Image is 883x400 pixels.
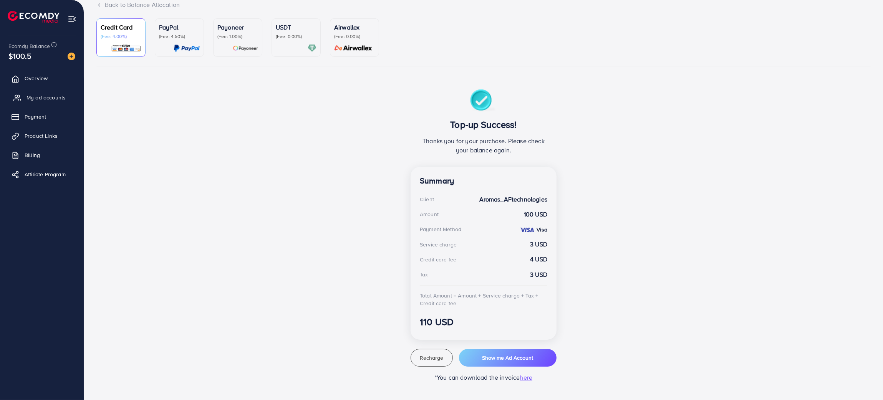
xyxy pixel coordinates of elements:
p: Credit Card [101,23,141,32]
h3: Top-up Success! [420,119,547,130]
span: My ad accounts [27,94,66,101]
div: Client [420,195,434,203]
strong: Aromas_AFtechnologies [479,195,547,204]
div: Tax [420,271,428,278]
div: Payment Method [420,225,461,233]
h3: 110 USD [420,316,547,327]
button: Show me Ad Account [459,349,557,367]
p: (Fee: 4.50%) [159,33,200,40]
img: success [470,89,497,113]
img: card [111,44,141,53]
a: Product Links [6,128,78,144]
p: (Fee: 0.00%) [334,33,375,40]
div: Back to Balance Allocation [96,0,871,9]
span: Payment [25,113,46,121]
div: Amount [420,210,439,218]
span: here [520,373,533,382]
iframe: Chat [850,365,877,394]
a: Overview [6,71,78,86]
strong: 4 USD [530,255,547,264]
p: PayPal [159,23,200,32]
img: logo [8,11,60,23]
div: Credit card fee [420,256,456,263]
img: image [68,53,75,60]
p: USDT [276,23,316,32]
strong: 3 USD [530,240,547,249]
a: Billing [6,147,78,163]
span: Ecomdy Balance [8,42,50,50]
span: Show me Ad Account [482,354,533,362]
button: Recharge [411,349,453,367]
strong: Visa [537,226,547,233]
span: Product Links [25,132,58,140]
span: $100.5 [8,50,31,61]
p: (Fee: 0.00%) [276,33,316,40]
span: Overview [25,74,48,82]
p: (Fee: 1.00%) [217,33,258,40]
span: Affiliate Program [25,170,66,178]
a: Payment [6,109,78,124]
p: Payoneer [217,23,258,32]
a: My ad accounts [6,90,78,105]
span: Recharge [420,354,443,362]
img: card [308,44,316,53]
a: Affiliate Program [6,167,78,182]
img: credit [519,227,535,233]
strong: 3 USD [530,270,547,279]
div: Service charge [420,241,457,248]
div: Total Amount = Amount + Service charge + Tax + Credit card fee [420,292,547,307]
p: *You can download the invoice [411,373,557,382]
p: Thanks you for your purchase. Please check your balance again. [420,136,547,155]
p: Airwallex [334,23,375,32]
span: Billing [25,151,40,159]
p: (Fee: 4.00%) [101,33,141,40]
img: card [233,44,258,53]
h4: Summary [420,176,547,186]
strong: 100 USD [524,210,547,219]
img: card [174,44,200,53]
img: menu [68,15,76,23]
img: card [332,44,375,53]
